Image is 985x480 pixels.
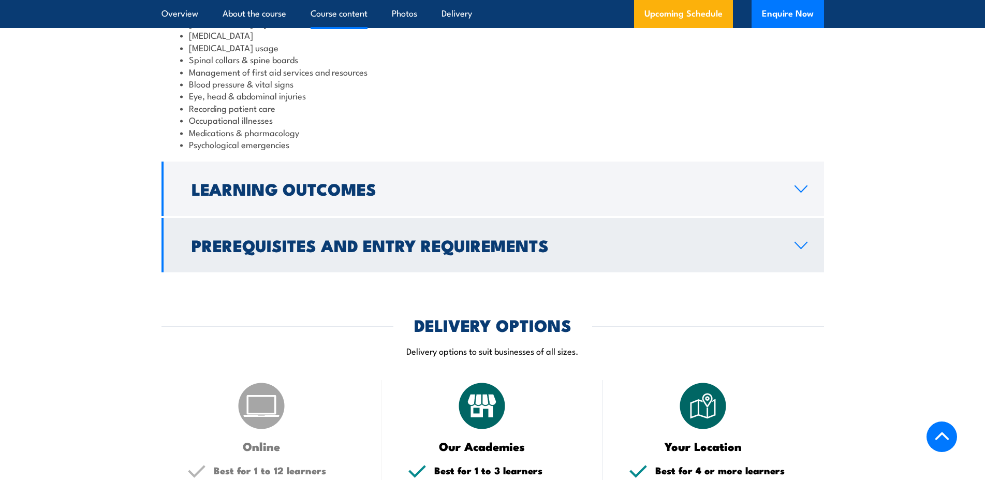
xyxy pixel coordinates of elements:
li: Psychological emergencies [180,138,805,150]
li: Medications & pharmacology [180,126,805,138]
li: Management of first aid services and resources [180,66,805,78]
h5: Best for 1 to 12 learners [214,466,357,475]
li: Spinal collars & spine boards [180,53,805,65]
li: [MEDICAL_DATA] usage [180,41,805,53]
li: Blood pressure & vital signs [180,78,805,90]
h5: Best for 4 or more learners [655,466,798,475]
h3: Your Location [629,440,777,452]
li: Occupational illnesses [180,114,805,126]
p: Delivery options to suit businesses of all sizes. [161,345,824,357]
h2: Learning Outcomes [192,181,778,196]
h2: Prerequisites and Entry Requirements [192,238,778,252]
li: Recording patient care [180,102,805,114]
li: Eye, head & abdominal injuries [180,90,805,101]
li: [MEDICAL_DATA] [180,29,805,41]
h5: Best for 1 to 3 learners [434,466,577,475]
h3: Online [187,440,336,452]
h2: DELIVERY OPTIONS [414,317,571,332]
a: Learning Outcomes [161,162,824,216]
a: Prerequisites and Entry Requirements [161,218,824,272]
h3: Our Academies [408,440,556,452]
